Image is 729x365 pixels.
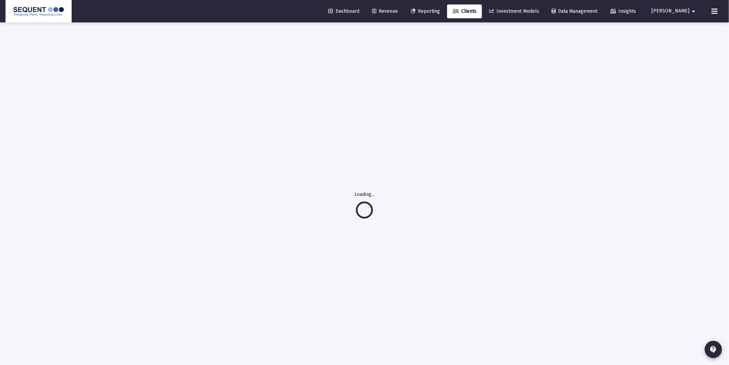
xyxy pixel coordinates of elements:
[489,8,539,14] span: Investment Models
[652,8,690,14] span: [PERSON_NAME]
[552,8,598,14] span: Data Management
[484,4,545,18] a: Investment Models
[323,4,365,18] a: Dashboard
[11,4,66,18] img: Dashboard
[546,4,603,18] a: Data Management
[328,8,359,14] span: Dashboard
[605,4,642,18] a: Insights
[709,345,718,354] mat-icon: contact_support
[690,4,698,18] mat-icon: arrow_drop_down
[367,4,403,18] a: Revenue
[610,8,636,14] span: Insights
[453,8,476,14] span: Clients
[447,4,482,18] a: Clients
[372,8,398,14] span: Revenue
[644,4,706,18] button: [PERSON_NAME]
[405,4,445,18] a: Reporting
[411,8,440,14] span: Reporting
